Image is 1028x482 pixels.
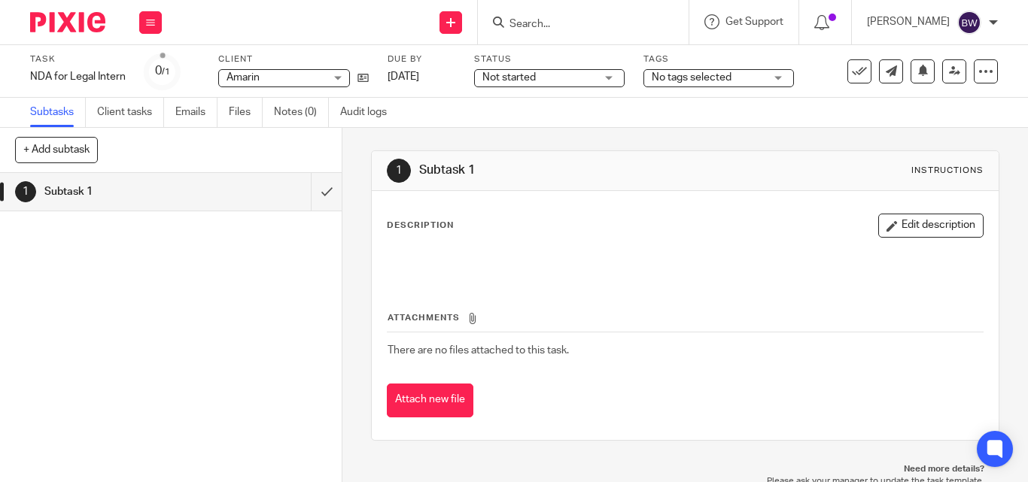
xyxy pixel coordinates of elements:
[388,345,569,356] span: There are no files attached to this task.
[652,72,731,83] span: No tags selected
[387,159,411,183] div: 1
[44,180,212,203] h1: Subtask 1
[340,98,398,127] a: Audit logs
[30,98,86,127] a: Subtasks
[97,98,164,127] a: Client tasks
[175,98,217,127] a: Emails
[957,11,981,35] img: svg%3E
[15,181,36,202] div: 1
[388,71,419,82] span: [DATE]
[30,53,126,65] label: Task
[643,53,794,65] label: Tags
[227,72,260,83] span: Amarin
[229,98,263,127] a: Files
[30,69,126,84] div: NDA for Legal Intern
[867,14,950,29] p: [PERSON_NAME]
[387,220,454,232] p: Description
[911,165,984,177] div: Instructions
[386,463,984,475] p: Need more details?
[274,98,329,127] a: Notes (0)
[474,53,625,65] label: Status
[162,68,170,76] small: /1
[419,162,717,178] h1: Subtask 1
[388,53,455,65] label: Due by
[508,18,643,32] input: Search
[387,383,473,417] button: Attach new file
[15,137,98,162] button: + Add subtask
[218,53,369,65] label: Client
[30,12,105,32] img: Pixie
[155,62,170,80] div: 0
[878,214,984,238] button: Edit description
[725,17,783,27] span: Get Support
[388,314,460,322] span: Attachments
[482,72,536,83] span: Not started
